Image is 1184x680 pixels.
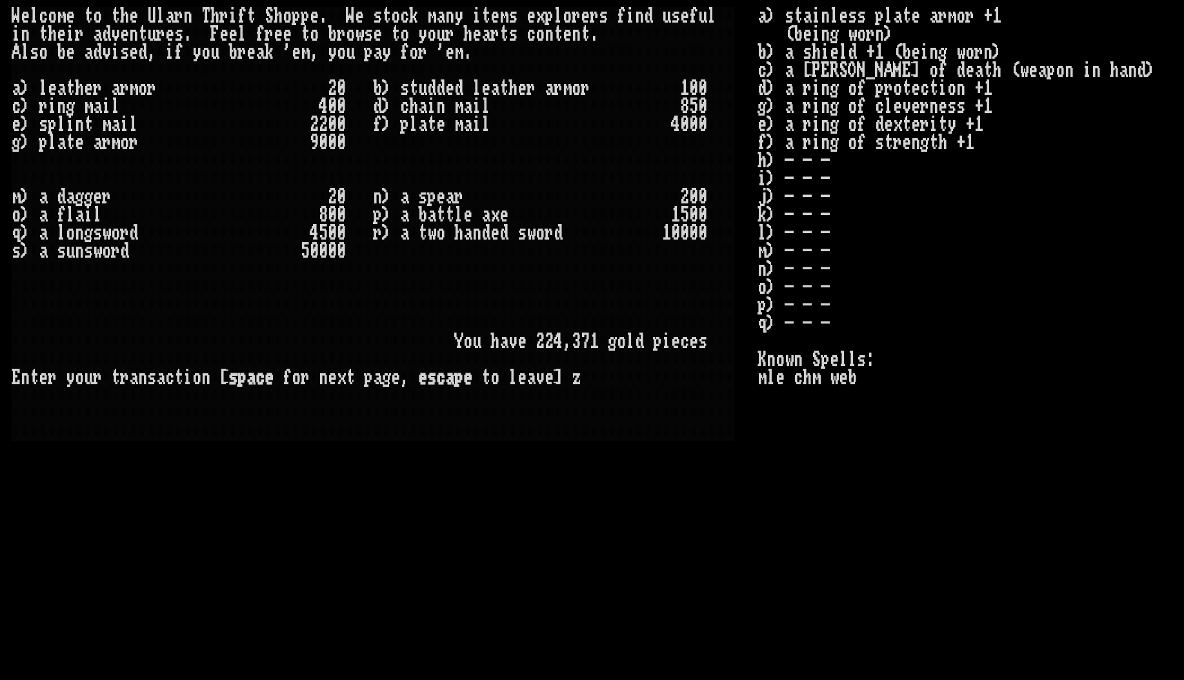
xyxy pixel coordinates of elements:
div: l [481,98,490,116]
div: e [517,79,527,98]
div: r [39,98,48,116]
div: n [635,7,644,25]
div: e [228,25,237,43]
div: s [508,25,517,43]
div: 2 [328,188,337,206]
div: o [337,43,346,61]
div: r [102,188,111,206]
div: 0 [337,134,346,152]
div: e [274,25,283,43]
div: 0 [328,98,337,116]
div: i [48,98,57,116]
div: ) [382,79,391,98]
div: d [373,98,382,116]
div: p [39,134,48,152]
div: e [246,43,256,61]
div: p [292,7,301,25]
div: s [39,116,48,134]
div: y [192,43,201,61]
div: , [147,43,156,61]
div: e [57,25,66,43]
div: t [382,7,391,25]
div: T [201,7,210,25]
div: a [418,98,427,116]
div: 0 [337,188,346,206]
div: ) [21,79,30,98]
div: c [12,98,21,116]
div: m [84,98,93,116]
div: s [120,43,129,61]
div: a [463,98,472,116]
div: o [563,7,572,25]
div: g [84,188,93,206]
div: i [66,116,75,134]
div: s [373,7,382,25]
div: n [183,7,192,25]
div: m [499,7,508,25]
div: o [391,7,400,25]
div: s [508,7,517,25]
div: e [12,116,21,134]
div: o [409,43,418,61]
div: W [12,7,21,25]
div: m [427,7,436,25]
div: o [93,7,102,25]
div: m [301,43,310,61]
div: l [156,7,165,25]
div: o [12,206,21,224]
div: i [120,116,129,134]
div: m [57,7,66,25]
div: t [581,25,590,43]
div: 2 [328,79,337,98]
div: e [310,7,319,25]
div: h [48,25,57,43]
div: 0 [680,116,689,134]
div: v [102,43,111,61]
div: m [454,43,463,61]
div: t [111,7,120,25]
div: a [165,7,174,25]
div: x [536,7,545,25]
div: e [75,134,84,152]
div: m [454,116,463,134]
div: a [66,188,75,206]
div: t [39,25,48,43]
div: 0 [319,134,328,152]
div: t [409,79,418,98]
div: 5 [689,98,698,116]
div: r [445,25,454,43]
div: k [265,43,274,61]
div: e [283,25,292,43]
div: t [427,116,436,134]
div: U [147,7,156,25]
div: r [174,7,183,25]
div: c [400,7,409,25]
div: . [590,25,599,43]
div: ) [21,188,30,206]
div: o [138,79,147,98]
div: a [39,206,48,224]
div: e [129,7,138,25]
div: m [12,188,21,206]
div: e [93,188,102,206]
div: a [373,43,382,61]
div: u [698,7,707,25]
div: r [554,79,563,98]
div: s [671,7,680,25]
div: ) [382,116,391,134]
div: 2 [319,116,328,134]
div: o [120,134,129,152]
div: d [427,79,436,98]
div: 0 [337,116,346,134]
div: y [328,43,337,61]
div: . [319,7,328,25]
div: a [57,79,66,98]
div: y [418,25,427,43]
div: f [400,43,409,61]
div: F [210,25,219,43]
div: n [21,25,30,43]
div: ) [21,116,30,134]
div: t [499,79,508,98]
div: c [527,25,536,43]
div: e [445,79,454,98]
